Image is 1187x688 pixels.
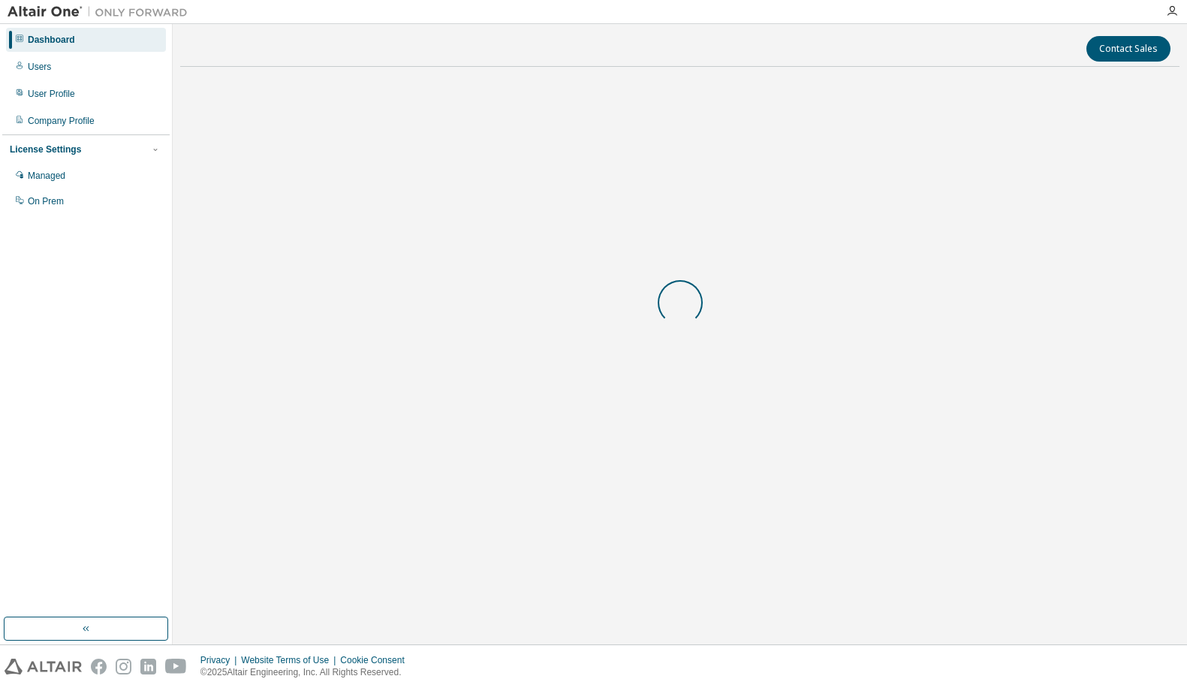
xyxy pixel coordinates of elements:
button: Contact Sales [1086,36,1170,62]
p: © 2025 Altair Engineering, Inc. All Rights Reserved. [200,666,414,679]
img: youtube.svg [165,659,187,674]
img: facebook.svg [91,659,107,674]
img: instagram.svg [116,659,131,674]
img: linkedin.svg [140,659,156,674]
div: Dashboard [28,34,75,46]
div: Company Profile [28,115,95,127]
div: User Profile [28,88,75,100]
div: Privacy [200,654,241,666]
img: Altair One [8,5,195,20]
div: Managed [28,170,65,182]
div: License Settings [10,143,81,155]
div: Users [28,61,51,73]
img: altair_logo.svg [5,659,82,674]
div: On Prem [28,195,64,207]
div: Website Terms of Use [241,654,340,666]
div: Cookie Consent [340,654,413,666]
